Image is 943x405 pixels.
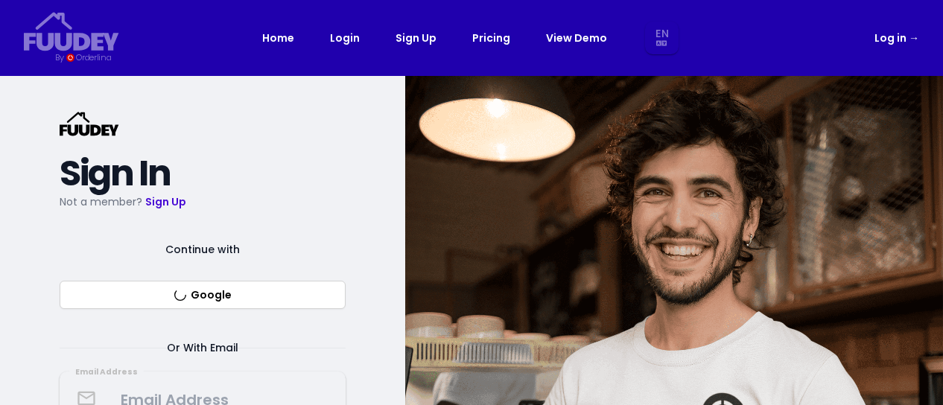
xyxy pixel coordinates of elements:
a: Login [330,29,360,47]
span: Or With Email [149,339,256,357]
div: Orderlina [76,51,111,64]
div: By [55,51,63,64]
a: Pricing [472,29,510,47]
svg: {/* Added fill="currentColor" here */} {/* This rectangle defines the background. Its explicit fi... [60,112,119,136]
a: Sign Up [145,194,186,209]
a: Sign Up [396,29,436,47]
button: Google [60,281,346,309]
p: Not a member? [60,193,346,211]
span: → [909,31,919,45]
a: Home [262,29,294,47]
a: Log in [874,29,919,47]
a: View Demo [546,29,607,47]
div: Email Address [69,366,144,378]
span: Continue with [147,240,258,258]
h2: Sign In [60,160,346,187]
svg: {/* Added fill="currentColor" here */} {/* This rectangle defines the background. Its explicit fi... [24,12,119,51]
